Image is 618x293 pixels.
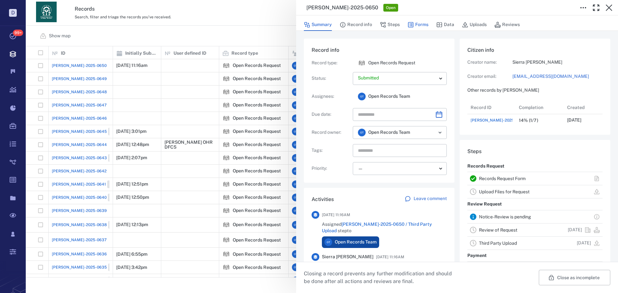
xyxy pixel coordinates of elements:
[479,176,526,181] a: Records Request Form
[471,117,525,123] a: [PERSON_NAME]-2025-0650
[9,9,17,17] p: D
[306,4,378,12] h3: [PERSON_NAME]-2025-0650
[368,129,410,136] span: Open Records Team
[479,214,531,219] a: Notice-Review is pending
[460,39,610,140] div: Citizen infoCreator name:Sierra [PERSON_NAME]Creator email:[EMAIL_ADDRESS][DOMAIN_NAME]Other reco...
[358,165,436,172] div: —
[467,148,603,155] h6: Steps
[512,59,603,66] p: Sierra [PERSON_NAME]
[564,101,612,114] div: Created
[405,196,447,203] a: Leave comment
[385,5,397,11] span: Open
[312,111,350,118] p: Due date :
[312,147,350,154] p: Tags :
[312,196,334,203] h6: Activities
[567,98,585,116] div: Created
[494,19,520,31] button: Reviews
[14,5,28,10] span: Help
[519,118,538,123] div: 14% (1/7)
[322,254,373,260] span: Sierra [PERSON_NAME]
[322,221,447,234] span: Assigned step to
[322,222,432,233] a: [PERSON_NAME]-2025-0650 / Third Party Upload
[407,19,428,31] button: Forms
[13,30,23,36] span: 99+
[380,19,400,31] button: Steps
[312,60,350,66] p: Record type :
[519,98,543,116] div: Completion
[590,1,603,14] button: Toggle Fullscreen
[479,189,529,194] a: Upload Files for Request
[567,117,581,124] p: [DATE]
[358,93,366,100] div: O T
[304,39,454,188] div: Record infoRecord type:icon Open Records RequestOpen Records RequestStatus:Assignees:OTOpen Recor...
[467,101,516,114] div: Record ID
[312,165,350,172] p: Priority :
[539,270,610,285] button: Close as incomplete
[358,59,366,67] div: Open Records Request
[436,19,454,31] button: Data
[516,101,564,114] div: Completion
[312,75,350,82] p: Status :
[340,19,372,31] button: Record info
[462,19,487,31] button: Uploads
[479,227,517,233] a: Review of Request
[471,98,492,116] div: Record ID
[376,253,404,261] span: [DATE] 11:16AM
[479,241,517,246] a: Third Party Upload
[603,1,615,14] button: Close
[324,238,332,246] div: O T
[304,19,332,31] button: Summary
[414,196,447,202] p: Leave comment
[358,129,366,136] div: O T
[467,160,504,172] p: Records Request
[368,93,410,100] span: Open Records Team
[433,108,445,121] button: Choose date
[312,93,350,100] p: Assignees :
[358,75,436,81] p: Submitted
[335,239,377,245] span: Open Records Team
[512,73,603,80] a: [EMAIL_ADDRESS][DOMAIN_NAME]
[467,73,512,80] p: Creator email:
[312,129,350,136] p: Record owner :
[467,46,603,54] h6: Citizen info
[368,60,415,66] p: Open Records Request
[435,128,445,137] button: Open
[467,87,603,94] p: Other records by [PERSON_NAME]
[467,250,487,261] p: Payment
[312,46,447,54] h6: Record info
[358,59,366,67] img: icon Open Records Request
[467,198,502,210] p: Review Request
[577,240,591,246] p: [DATE]
[568,227,582,233] p: [DATE]
[322,211,350,219] span: [DATE] 11:16AM
[467,59,512,66] p: Creator name:
[304,270,457,285] p: Closing a record prevents any further modification and should be done after all actions and revie...
[577,1,590,14] button: Toggle to Edit Boxes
